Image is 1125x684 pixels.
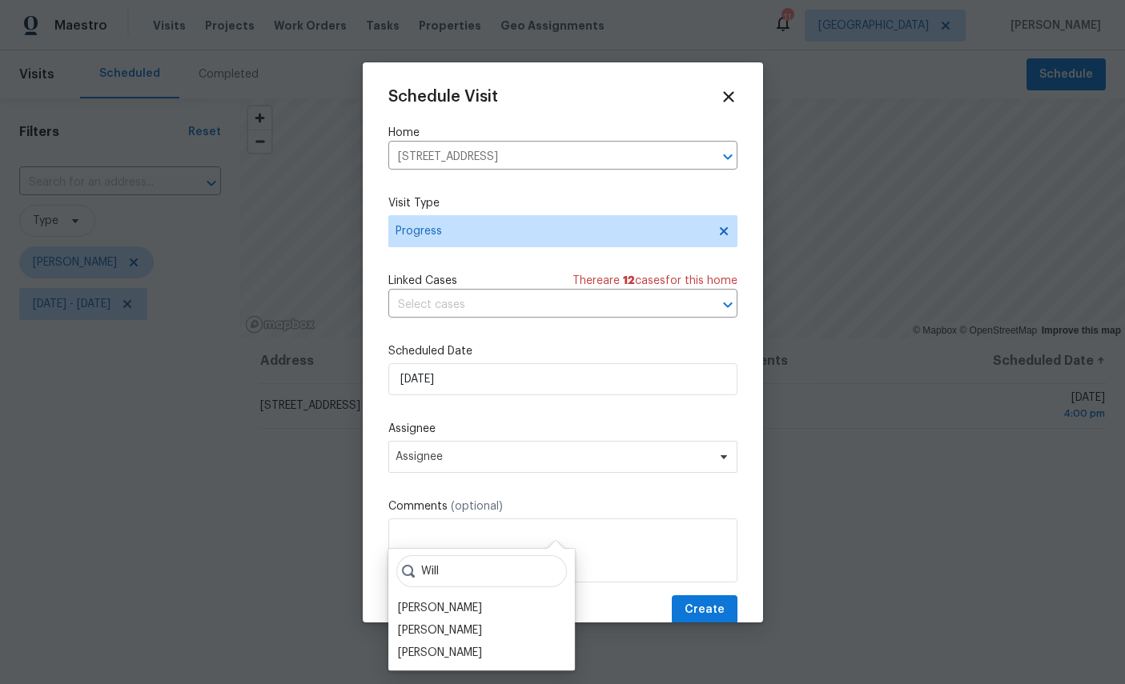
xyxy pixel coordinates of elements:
button: Open [717,146,739,168]
label: Visit Type [388,195,737,211]
input: M/D/YYYY [388,363,737,395]
span: Progress [396,223,707,239]
span: 12 [623,275,635,286]
span: Assignee [396,450,709,463]
span: (optional) [451,501,503,512]
label: Home [388,125,737,141]
label: Scheduled Date [388,343,737,359]
span: Schedule Visit [388,89,498,105]
span: Close [720,88,737,106]
label: Assignee [388,421,737,437]
input: Select cases [388,293,693,318]
div: [PERSON_NAME] [398,645,482,661]
div: [PERSON_NAME] [398,622,482,638]
button: Create [672,595,737,625]
span: There are case s for this home [573,273,737,289]
span: Create [685,600,725,620]
input: Enter in an address [388,145,693,170]
button: Open [717,294,739,316]
div: [PERSON_NAME] [398,600,482,616]
span: Linked Cases [388,273,457,289]
label: Comments [388,498,737,514]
